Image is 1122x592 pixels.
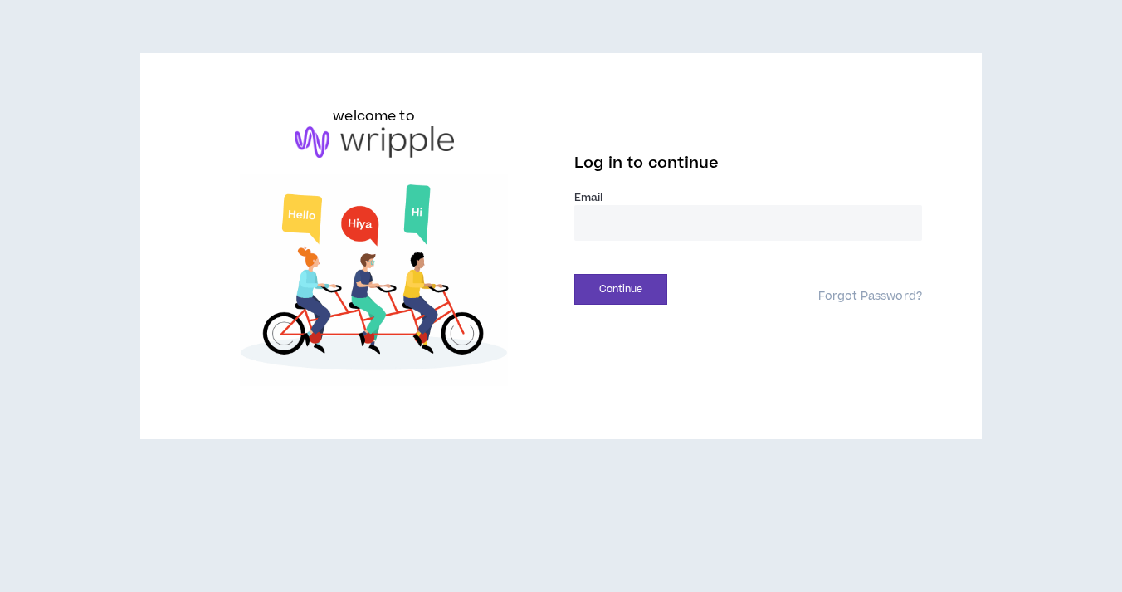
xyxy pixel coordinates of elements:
[818,289,922,305] a: Forgot Password?
[295,126,454,158] img: logo-brand.png
[574,274,667,305] button: Continue
[574,190,922,205] label: Email
[574,153,719,174] span: Log in to continue
[200,174,548,387] img: Welcome to Wripple
[333,106,415,126] h6: welcome to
